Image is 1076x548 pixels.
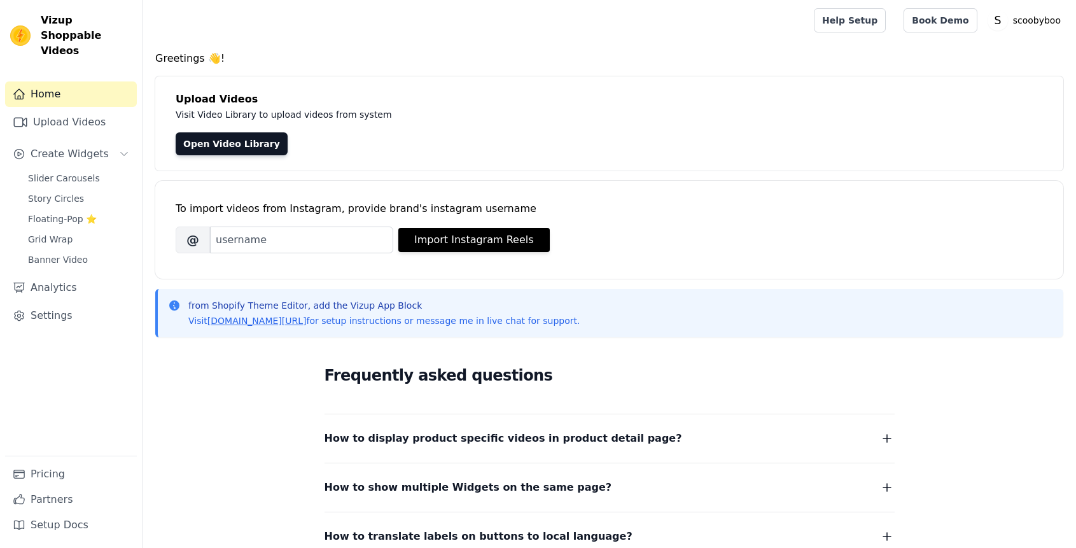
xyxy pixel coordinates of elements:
h4: Upload Videos [176,92,1043,107]
a: Book Demo [904,8,977,32]
span: How to display product specific videos in product detail page? [325,430,682,447]
button: How to display product specific videos in product detail page? [325,430,895,447]
p: scoobyboo [1008,9,1066,32]
a: Partners [5,487,137,512]
button: S scoobyboo [988,9,1066,32]
span: Vizup Shoppable Videos [41,13,132,59]
button: Import Instagram Reels [398,228,550,252]
p: Visit for setup instructions or message me in live chat for support. [188,314,580,327]
a: Upload Videos [5,109,137,135]
a: Open Video Library [176,132,288,155]
a: Settings [5,303,137,328]
button: Create Widgets [5,141,137,167]
span: Slider Carousels [28,172,100,185]
a: Home [5,81,137,107]
span: Story Circles [28,192,84,205]
a: Help Setup [814,8,886,32]
h2: Frequently asked questions [325,363,895,388]
text: S [994,14,1001,27]
span: Grid Wrap [28,233,73,246]
a: Slider Carousels [20,169,137,187]
button: How to translate labels on buttons to local language? [325,528,895,545]
a: [DOMAIN_NAME][URL] [207,316,307,326]
a: Banner Video [20,251,137,269]
button: How to show multiple Widgets on the same page? [325,479,895,496]
span: How to show multiple Widgets on the same page? [325,479,612,496]
a: Floating-Pop ⭐ [20,210,137,228]
a: Pricing [5,461,137,487]
h4: Greetings 👋! [155,51,1063,66]
span: Create Widgets [31,146,109,162]
div: To import videos from Instagram, provide brand's instagram username [176,201,1043,216]
span: @ [176,227,210,253]
a: Story Circles [20,190,137,207]
p: from Shopify Theme Editor, add the Vizup App Block [188,299,580,312]
span: How to translate labels on buttons to local language? [325,528,632,545]
span: Floating-Pop ⭐ [28,213,97,225]
p: Visit Video Library to upload videos from system [176,107,746,122]
a: Analytics [5,275,137,300]
img: Vizup [10,25,31,46]
a: Setup Docs [5,512,137,538]
span: Banner Video [28,253,88,266]
input: username [210,227,393,253]
a: Grid Wrap [20,230,137,248]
